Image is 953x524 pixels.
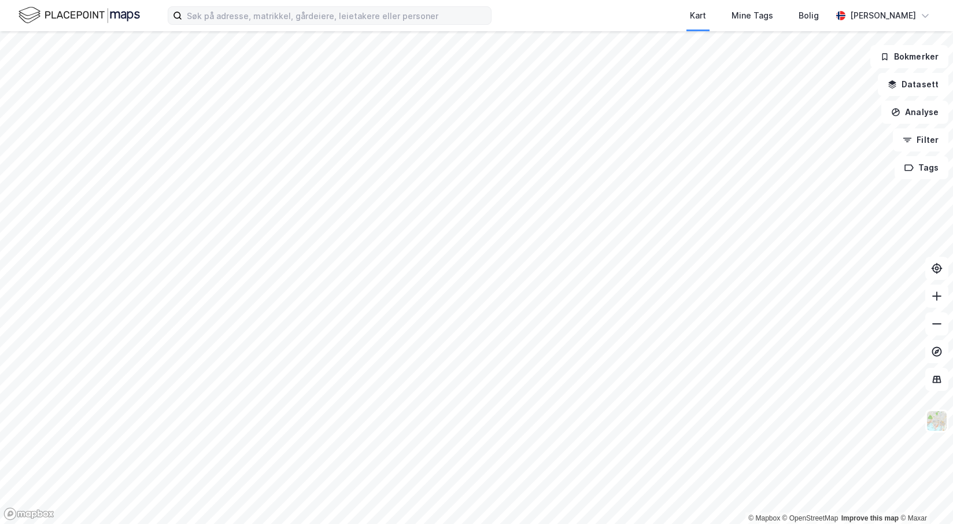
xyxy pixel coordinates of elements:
a: Mapbox [748,514,780,522]
div: Bolig [799,9,819,23]
a: OpenStreetMap [782,514,839,522]
button: Tags [895,156,948,179]
div: Kontrollprogram for chat [895,468,953,524]
div: Mine Tags [732,9,773,23]
img: Z [926,410,948,432]
input: Søk på adresse, matrikkel, gårdeiere, leietakere eller personer [182,7,491,24]
a: Mapbox homepage [3,507,54,521]
div: [PERSON_NAME] [850,9,916,23]
button: Bokmerker [870,45,948,68]
a: Improve this map [841,514,899,522]
iframe: Chat Widget [895,468,953,524]
button: Analyse [881,101,948,124]
div: Kart [690,9,706,23]
img: logo.f888ab2527a4732fd821a326f86c7f29.svg [19,5,140,25]
button: Filter [893,128,948,152]
button: Datasett [878,73,948,96]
